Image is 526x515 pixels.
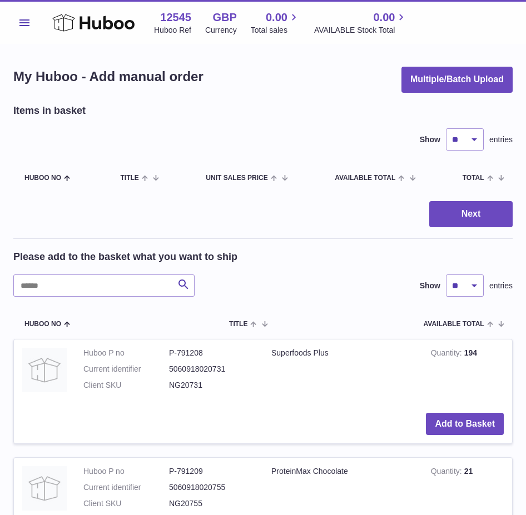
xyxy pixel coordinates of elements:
span: 0.00 [373,10,395,25]
a: 0.00 AVAILABLE Stock Total [314,10,408,36]
strong: Quantity [431,467,464,478]
dt: Huboo P no [83,348,169,358]
div: Currency [205,25,237,36]
h2: Please add to the basket what you want to ship [13,250,237,263]
span: Title [229,321,247,328]
dd: P-791208 [169,348,255,358]
button: Add to Basket [426,413,504,436]
dt: Client SKU [83,380,169,391]
dt: Client SKU [83,498,169,509]
span: Huboo no [24,174,61,182]
strong: 12545 [160,10,191,25]
span: 0.00 [266,10,287,25]
strong: GBP [212,10,236,25]
dt: Huboo P no [83,466,169,477]
button: Multiple/Batch Upload [401,67,513,93]
div: Huboo Ref [154,25,191,36]
span: entries [489,281,513,291]
span: entries [489,134,513,145]
dd: 5060918020755 [169,482,255,493]
dd: P-791209 [169,466,255,477]
a: 0.00 Total sales [251,10,300,36]
label: Show [420,134,440,145]
span: AVAILABLE Total [335,174,395,182]
td: 194 [423,339,512,404]
dd: NG20755 [169,498,255,509]
span: Huboo no [24,321,61,328]
dd: NG20731 [169,380,255,391]
span: Title [120,174,138,182]
label: Show [420,281,440,291]
dt: Current identifier [83,482,169,493]
img: ProteinMax Chocolate [22,466,67,511]
h2: Items in basket [13,104,86,117]
strong: Quantity [431,348,464,360]
td: Superfoods Plus [263,339,423,404]
button: Next [429,201,513,227]
span: Total [463,174,484,182]
span: Unit Sales Price [206,174,267,182]
h1: My Huboo - Add manual order [13,68,204,86]
span: AVAILABLE Total [424,321,484,328]
dd: 5060918020731 [169,364,255,374]
dt: Current identifier [83,364,169,374]
img: Superfoods Plus [22,348,67,392]
span: AVAILABLE Stock Total [314,25,408,36]
span: Total sales [251,25,300,36]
